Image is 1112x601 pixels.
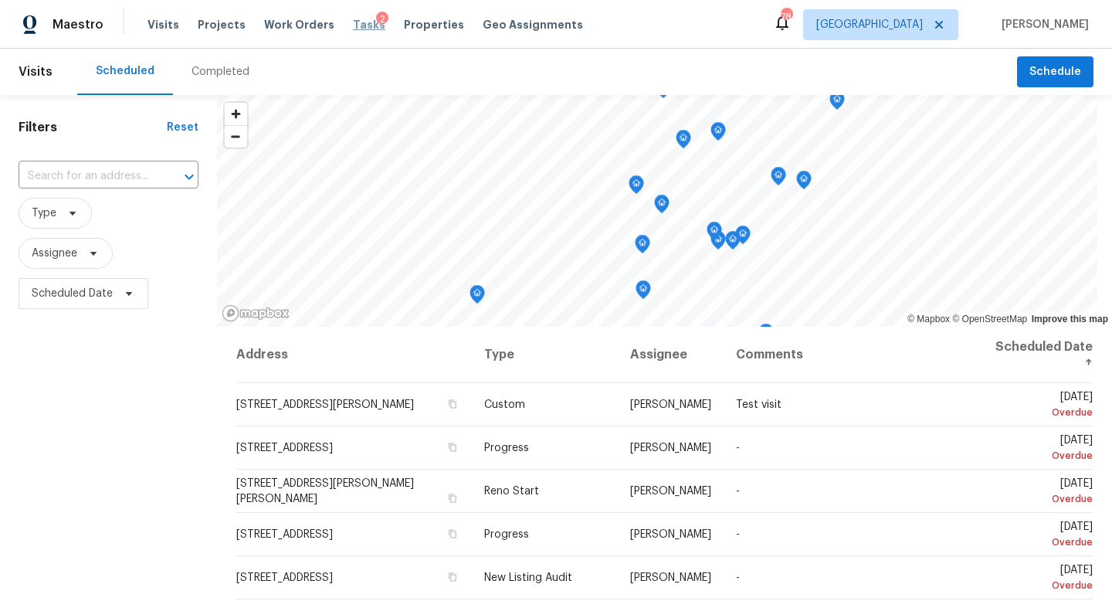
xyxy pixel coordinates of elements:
div: Completed [192,64,249,80]
span: - [736,486,740,497]
div: Overdue [994,405,1093,420]
a: OpenStreetMap [952,314,1027,324]
div: Map marker [654,195,670,219]
button: Copy Address [446,570,459,584]
div: Map marker [676,130,691,154]
span: Schedule [1029,63,1081,82]
div: Scheduled [96,63,154,79]
div: Map marker [707,222,722,246]
span: [DATE] [994,392,1093,420]
span: Type [32,205,56,221]
div: Map marker [710,231,726,255]
h1: Filters [19,120,167,135]
div: Overdue [994,491,1093,507]
button: Open [178,166,200,188]
div: Map marker [470,285,485,309]
div: Reset [167,120,198,135]
div: Map marker [771,167,786,191]
button: Copy Address [446,440,459,454]
span: [PERSON_NAME] [995,17,1089,32]
button: Copy Address [446,397,459,411]
span: Reno Start [484,486,539,497]
span: Assignee [32,246,77,261]
span: - [736,443,740,453]
span: Visits [19,55,53,89]
span: [PERSON_NAME] [630,443,711,453]
div: Map marker [758,324,774,348]
th: Type [472,327,619,383]
th: Comments [724,327,981,383]
th: Scheduled Date ↑ [981,327,1093,383]
span: [STREET_ADDRESS][PERSON_NAME] [236,399,414,410]
span: Scheduled Date [32,286,113,301]
span: Properties [404,17,464,32]
div: 78 [781,9,792,25]
div: Map marker [629,175,644,199]
span: [PERSON_NAME] [630,529,711,540]
span: Tasks [353,19,385,30]
span: [PERSON_NAME] [630,399,711,410]
button: Schedule [1017,56,1093,88]
span: Maestro [53,17,103,32]
span: Projects [198,17,246,32]
span: [GEOGRAPHIC_DATA] [816,17,923,32]
th: Assignee [618,327,724,383]
a: Mapbox [907,314,950,324]
span: [DATE] [994,478,1093,507]
span: New Listing Audit [484,572,572,583]
div: Map marker [735,226,751,250]
span: [PERSON_NAME] [630,486,711,497]
button: Zoom out [225,125,247,148]
span: Progress [484,529,529,540]
div: Map marker [829,91,845,115]
span: - [736,572,740,583]
span: Visits [147,17,179,32]
span: [STREET_ADDRESS][PERSON_NAME][PERSON_NAME] [236,478,414,504]
span: [DATE] [994,435,1093,463]
input: Search for an address... [19,165,155,188]
span: [STREET_ADDRESS] [236,529,333,540]
div: Map marker [636,280,651,304]
div: Map marker [725,231,741,255]
span: Progress [484,443,529,453]
span: [DATE] [994,521,1093,550]
a: Improve this map [1032,314,1108,324]
button: Copy Address [446,527,459,541]
div: Overdue [994,578,1093,593]
span: Geo Assignments [483,17,583,32]
div: Overdue [994,535,1093,550]
button: Copy Address [446,491,459,505]
canvas: Map [217,95,1097,327]
span: Custom [484,399,525,410]
div: Map marker [635,235,650,259]
span: [PERSON_NAME] [630,572,711,583]
span: Test visit [736,399,781,410]
button: Zoom in [225,103,247,125]
span: [STREET_ADDRESS] [236,443,333,453]
div: Map marker [796,171,812,195]
th: Address [236,327,472,383]
div: Map marker [710,122,726,146]
span: Zoom out [225,126,247,148]
span: Work Orders [264,17,334,32]
div: 2 [376,12,388,27]
span: [DATE] [994,565,1093,593]
span: - [736,529,740,540]
a: Mapbox homepage [222,304,290,322]
span: [STREET_ADDRESS] [236,572,333,583]
div: Overdue [994,448,1093,463]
